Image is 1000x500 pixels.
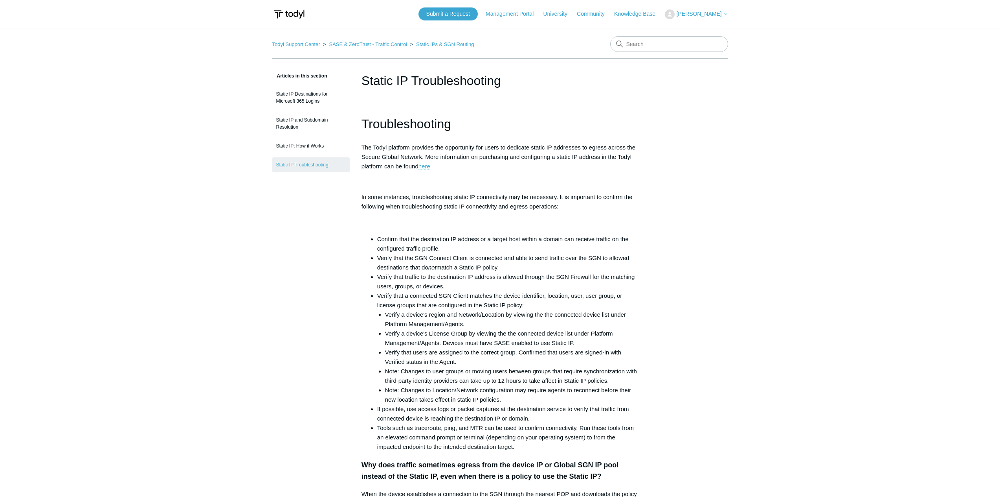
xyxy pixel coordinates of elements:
h3: Why does traffic sometimes egress from the device IP or Global SGN IP pool instead of the Static ... [361,459,639,482]
li: Verify that a connected SGN Client matches the device identifier, location, user, user group, or ... [377,291,639,404]
em: not [428,264,437,271]
li: Verify a device's License Group by viewing the the connected device list under Platform Managemen... [385,329,639,348]
a: Static IP Destinations for Microsoft 365 Logins [272,87,350,109]
li: Verify that the SGN Connect Client is connected and able to send traffic over the SGN to allowed ... [377,253,639,272]
input: Search [610,36,728,52]
p: The Todyl platform provides the opportunity for users to dedicate static IP addresses to egress a... [361,143,639,171]
a: University [543,10,575,18]
li: Tools such as traceroute, ping, and MTR can be used to confirm connectivity. Run these tools from... [377,423,639,452]
li: If possible, use access logs or packet captures at the destination service to verify that traffic... [377,404,639,423]
a: Knowledge Base [614,10,663,18]
p: In some instances, troubleshooting static IP connectivity may be necessary. It is important to co... [361,192,639,211]
a: Submit a Request [418,7,478,20]
li: SASE & ZeroTrust - Traffic Control [321,41,409,47]
li: Static IPs & SGN Routing [409,41,474,47]
h1: Static IP Troubleshooting [361,71,639,90]
li: Confirm that the destination IP address or a target host within a domain can receive traffic on t... [377,234,639,253]
a: SASE & ZeroTrust - Traffic Control [329,41,407,47]
li: Verify a device's region and Network/Location by viewing the the connected device list under Plat... [385,310,639,329]
button: [PERSON_NAME] [665,9,728,19]
a: Community [577,10,613,18]
img: Todyl Support Center Help Center home page [272,7,306,22]
li: Verify that traffic to the destination IP address is allowed through the SGN Firewall for the mat... [377,272,639,291]
a: Static IP and Subdomain Resolution [272,113,350,135]
a: here [418,163,430,170]
li: Todyl Support Center [272,41,322,47]
li: Note: Changes to Location/Network configuration may require agents to reconnect before their new ... [385,386,639,404]
a: Todyl Support Center [272,41,320,47]
span: [PERSON_NAME] [676,11,721,17]
h1: Troubleshooting [361,114,639,134]
span: Articles in this section [272,73,327,79]
li: Verify that users are assigned to the correct group. Confirmed that users are signed-in with Veri... [385,348,639,367]
li: Note: Changes to user groups or moving users between groups that require synchronization with thi... [385,367,639,386]
a: Management Portal [486,10,541,18]
a: Static IP: How it Works [272,138,350,153]
a: Static IPs & SGN Routing [416,41,474,47]
a: Static IP Troubleshooting [272,157,350,172]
